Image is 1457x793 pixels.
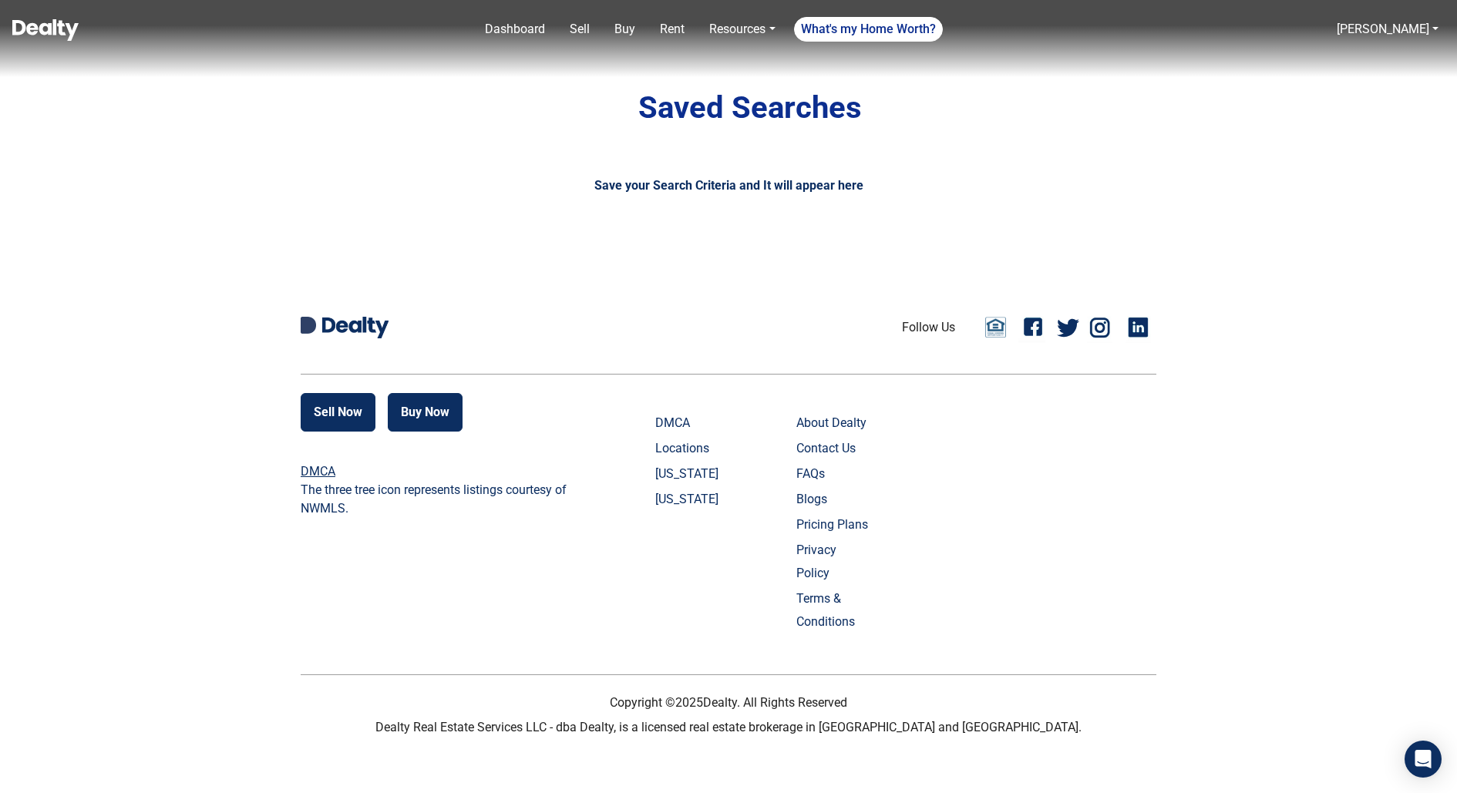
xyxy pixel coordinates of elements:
[564,14,596,45] a: Sell
[301,718,1156,737] p: Dealty Real Estate Services LLC - dba Dealty, is a licensed real estate brokerage in [GEOGRAPHIC_...
[655,412,732,435] a: DMCA
[479,14,551,45] a: Dashboard
[796,539,873,585] a: Privacy Policy
[796,488,873,511] a: Blogs
[794,17,943,42] a: What's my Home Worth?
[1405,741,1442,778] div: Open Intercom Messenger
[796,513,873,536] a: Pricing Plans
[301,694,1156,712] p: Copyright © 2025 Dealty. All Rights Reserved
[655,462,732,486] a: [US_STATE]
[1126,312,1156,343] a: Linkedin
[654,14,691,45] a: Rent
[301,393,375,432] button: Sell Now
[1331,14,1445,45] a: [PERSON_NAME]
[902,318,955,337] li: Follow Us
[796,412,873,435] a: About Dealty
[301,464,335,479] a: DMCA
[608,14,641,45] a: Buy
[301,481,575,518] p: The three tree icon represents listings courtesy of NWMLS.
[54,85,1445,131] div: Saved Searches
[796,587,873,633] a: Terms & Conditions
[301,317,316,334] img: Dealty D
[1018,312,1049,343] a: Facebook
[12,19,79,41] img: Dealty - Buy, Sell & Rent Homes
[322,317,389,338] img: Dealty
[655,488,732,511] a: [US_STATE]
[796,437,873,460] a: Contact Us
[703,14,781,45] a: Resources
[796,462,873,486] a: FAQs
[594,178,863,193] b: Save your Search Criteria and It will appear here
[388,393,463,432] button: Buy Now
[1087,312,1118,343] a: Instagram
[1057,312,1079,343] a: Twitter
[655,437,732,460] a: Locations
[1337,22,1429,36] a: [PERSON_NAME]
[980,316,1011,339] a: Email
